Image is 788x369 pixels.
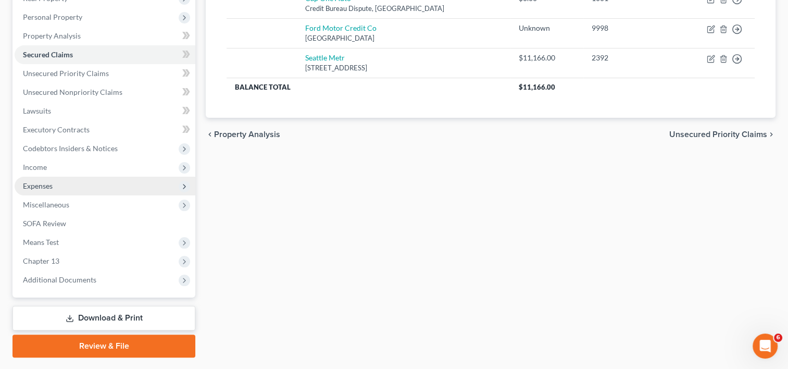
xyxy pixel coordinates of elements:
[23,275,96,284] span: Additional Documents
[206,130,280,139] button: chevron_left Property Analysis
[15,45,195,64] a: Secured Claims
[519,83,555,91] span: $11,166.00
[305,63,502,73] div: [STREET_ADDRESS]
[519,23,575,33] div: Unknown
[519,53,575,63] div: $11,166.00
[23,238,59,247] span: Means Test
[12,306,195,330] a: Download & Print
[23,13,82,21] span: Personal Property
[767,130,776,139] i: chevron_right
[15,120,195,139] a: Executory Contracts
[15,64,195,83] a: Unsecured Priority Claims
[12,335,195,358] a: Review & File
[15,83,195,102] a: Unsecured Nonpriority Claims
[592,23,669,33] div: 9998
[305,23,377,32] a: Ford Motor Credit Co
[669,130,767,139] span: Unsecured Priority Claims
[15,102,195,120] a: Lawsuits
[23,256,59,265] span: Chapter 13
[23,200,69,209] span: Miscellaneous
[23,125,90,134] span: Executory Contracts
[23,50,73,59] span: Secured Claims
[23,163,47,171] span: Income
[23,69,109,78] span: Unsecured Priority Claims
[774,334,782,342] span: 6
[592,53,669,63] div: 2392
[753,334,778,359] iframe: Intercom live chat
[23,31,81,40] span: Property Analysis
[305,4,502,14] div: Credit Bureau Dispute, [GEOGRAPHIC_DATA]
[669,130,776,139] button: Unsecured Priority Claims chevron_right
[15,27,195,45] a: Property Analysis
[227,78,510,96] th: Balance Total
[23,181,53,190] span: Expenses
[305,33,502,43] div: [GEOGRAPHIC_DATA]
[23,144,118,153] span: Codebtors Insiders & Notices
[15,214,195,233] a: SOFA Review
[23,106,51,115] span: Lawsuits
[305,53,345,62] a: Seattle Metr
[23,88,122,96] span: Unsecured Nonpriority Claims
[206,130,214,139] i: chevron_left
[23,219,66,228] span: SOFA Review
[214,130,280,139] span: Property Analysis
